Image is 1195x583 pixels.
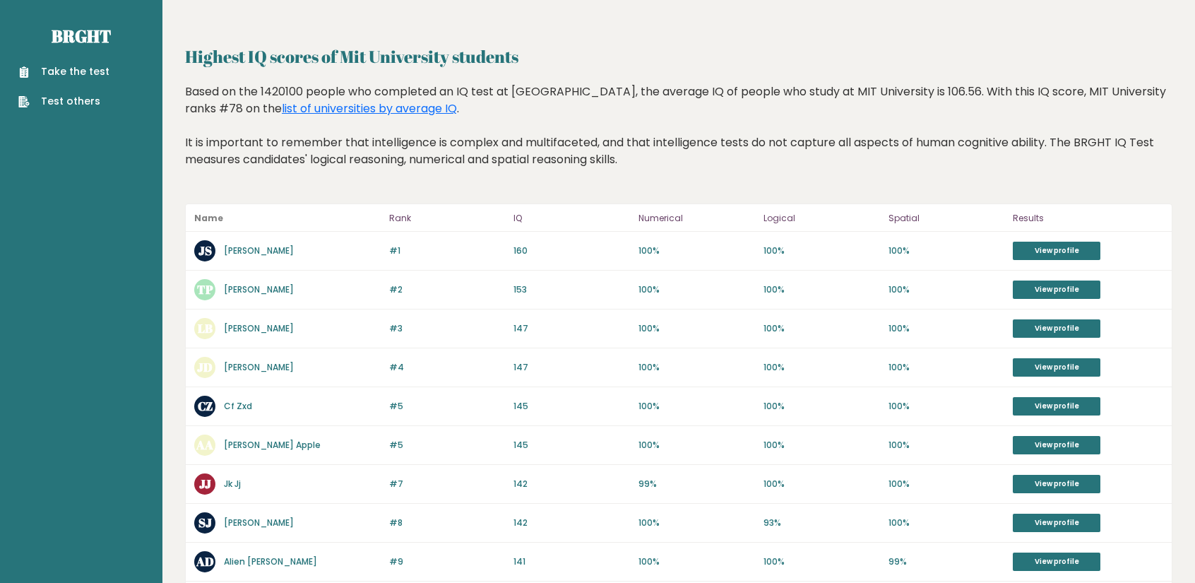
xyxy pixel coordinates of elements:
[763,322,880,335] p: 100%
[224,400,252,412] a: Cf Zxd
[224,361,294,373] a: [PERSON_NAME]
[185,44,1172,69] h2: Highest IQ scores of Mit University students
[638,555,755,568] p: 100%
[198,514,212,531] text: SJ
[389,555,506,568] p: #9
[638,322,755,335] p: 100%
[224,555,317,567] a: Alien [PERSON_NAME]
[763,361,880,374] p: 100%
[197,281,213,298] text: TP
[1013,436,1100,454] a: View profile
[1013,242,1100,260] a: View profile
[763,439,880,452] p: 100%
[513,322,630,335] p: 147
[389,439,506,452] p: #5
[224,245,294,257] a: [PERSON_NAME]
[638,210,755,227] p: Numerical
[1013,514,1100,532] a: View profile
[513,517,630,529] p: 142
[198,320,213,336] text: LB
[888,400,1005,413] p: 100%
[513,245,630,257] p: 160
[638,439,755,452] p: 100%
[194,212,223,224] b: Name
[513,210,630,227] p: IQ
[513,361,630,374] p: 147
[224,322,294,334] a: [PERSON_NAME]
[888,245,1005,257] p: 100%
[52,25,111,47] a: Brght
[638,283,755,296] p: 100%
[1013,553,1100,571] a: View profile
[224,283,294,295] a: [PERSON_NAME]
[224,517,294,529] a: [PERSON_NAME]
[18,64,109,79] a: Take the test
[389,322,506,335] p: #3
[1013,319,1100,338] a: View profile
[763,283,880,296] p: 100%
[513,283,630,296] p: 153
[1013,210,1163,227] p: Results
[1013,475,1100,493] a: View profile
[888,555,1005,568] p: 99%
[888,283,1005,296] p: 100%
[1013,358,1100,377] a: View profile
[888,361,1005,374] p: 100%
[888,210,1005,227] p: Spatial
[888,439,1005,452] p: 100%
[197,359,213,375] text: JD
[638,478,755,490] p: 99%
[196,553,214,570] text: AD
[18,94,109,109] a: Test others
[389,210,506,227] p: Rank
[513,478,630,490] p: 142
[638,400,755,413] p: 100%
[224,478,241,490] a: Jk Jj
[638,517,755,529] p: 100%
[389,283,506,296] p: #2
[389,478,506,490] p: #7
[763,517,880,529] p: 93%
[763,210,880,227] p: Logical
[763,400,880,413] p: 100%
[888,517,1005,529] p: 100%
[389,400,506,413] p: #5
[389,361,506,374] p: #4
[389,517,506,529] p: #8
[196,437,213,453] text: AA
[224,439,321,451] a: [PERSON_NAME] Apple
[198,398,213,414] text: CZ
[763,245,880,257] p: 100%
[513,439,630,452] p: 145
[1013,397,1100,416] a: View profile
[638,361,755,374] p: 100%
[389,245,506,257] p: #1
[763,555,880,568] p: 100%
[513,555,630,568] p: 141
[185,83,1172,189] div: Based on the 1420100 people who completed an IQ test at [GEOGRAPHIC_DATA], the average IQ of peop...
[1013,281,1100,299] a: View profile
[638,245,755,257] p: 100%
[763,478,880,490] p: 100%
[198,242,212,259] text: JS
[888,322,1005,335] p: 100%
[513,400,630,413] p: 145
[199,476,211,492] text: JJ
[888,478,1005,490] p: 100%
[282,100,457,117] a: list of universities by average IQ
